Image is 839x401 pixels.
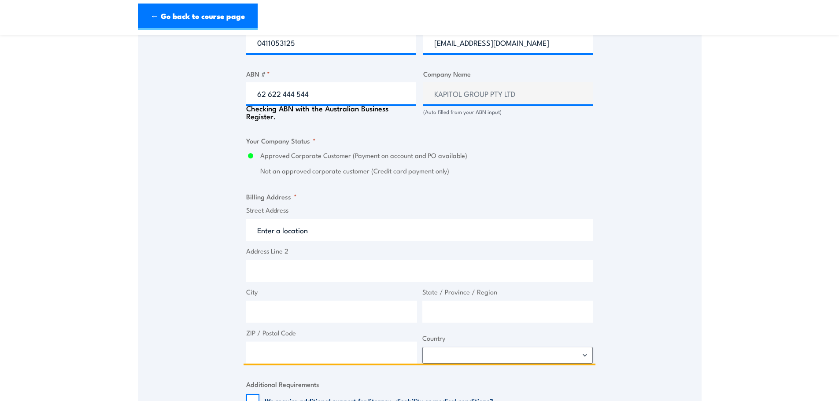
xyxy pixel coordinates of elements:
[422,287,593,297] label: State / Province / Region
[246,104,416,120] div: Checking ABN with the Australian Business Register.
[246,136,316,146] legend: Your Company Status
[138,4,258,30] a: ← Go back to course page
[260,151,593,161] label: Approved Corporate Customer (Payment on account and PO available)
[422,333,593,343] label: Country
[246,205,593,215] label: Street Address
[246,246,593,256] label: Address Line 2
[423,108,593,116] div: (Auto filled from your ABN input)
[246,219,593,241] input: Enter a location
[260,166,593,176] label: Not an approved corporate customer (Credit card payment only)
[246,287,417,297] label: City
[246,69,416,79] label: ABN #
[246,328,417,338] label: ZIP / Postal Code
[423,69,593,79] label: Company Name
[246,379,319,389] legend: Additional Requirements
[246,191,297,202] legend: Billing Address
